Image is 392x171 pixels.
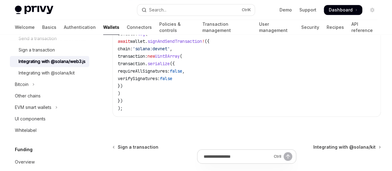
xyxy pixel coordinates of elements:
div: Sign a transaction [19,46,55,54]
img: light logo [15,6,53,14]
a: Welcome [15,20,35,35]
span: new [148,53,155,59]
a: API reference [351,20,377,35]
span: wallet [130,38,145,44]
a: Sign a transaction [10,44,89,56]
a: User management [259,20,294,35]
a: Demo [280,7,292,13]
a: Recipes [326,20,344,35]
span: ({ [205,38,209,44]
a: Security [301,20,319,35]
a: Overview [10,156,89,168]
span: serialize [148,61,170,66]
span: . [145,61,148,66]
span: ({ [170,61,175,66]
a: Transaction management [202,20,252,35]
a: Other chains [10,90,89,101]
div: UI components [15,115,46,123]
div: Integrating with @solana/web3.js [19,58,86,65]
div: Search... [149,6,166,14]
span: . [145,38,148,44]
button: Toggle dark mode [367,5,377,15]
span: chain: [118,46,133,52]
a: Connectors [127,20,152,35]
span: Sign a transaction [118,144,158,150]
div: Bitcoin [15,81,29,88]
a: Dashboard [324,5,362,15]
span: transaction: [118,53,148,59]
span: 'solana:devnet' [133,46,170,52]
a: Sign a transaction [113,144,158,150]
a: Integrating with @solana/web3.js [10,56,89,67]
a: Whitelabel [10,125,89,136]
span: }) [118,98,123,104]
span: transaction [118,61,145,66]
span: , [170,46,172,52]
div: EVM smart wallets [15,104,51,111]
span: }) [118,83,123,89]
button: Send message [284,152,292,161]
span: Dashboard [329,7,353,13]
div: Integrating with @solana/kit [19,69,75,77]
span: verifySignatures: [118,76,160,81]
a: Basics [42,20,56,35]
span: ( [180,53,182,59]
h5: Funding [15,146,33,153]
span: false [160,76,172,81]
div: Whitelabel [15,127,37,134]
input: Ask a question... [204,150,271,163]
button: Open search [137,4,255,16]
button: Toggle Bitcoin section [10,79,89,90]
button: Toggle EVM smart wallets section [10,102,89,113]
div: Overview [15,158,35,166]
span: Integrating with @solana/kit [313,144,376,150]
span: Ctrl K [242,7,251,12]
a: Authentication [64,20,96,35]
div: Other chains [15,92,41,100]
a: UI components [10,113,89,124]
span: await [118,38,130,44]
span: ); [118,106,123,111]
span: ) [118,91,120,96]
span: requireAllSignatures: [118,68,170,74]
a: Integrating with @solana/kit [313,144,380,150]
span: , [182,68,185,74]
span: Uint8Array [155,53,180,59]
a: Policies & controls [159,20,195,35]
span: false [170,68,182,74]
span: signAndSendTransaction [148,38,202,44]
a: Support [299,7,316,13]
a: Wallets [103,20,119,35]
span: ! [202,38,205,44]
a: Integrating with @solana/kit [10,67,89,79]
